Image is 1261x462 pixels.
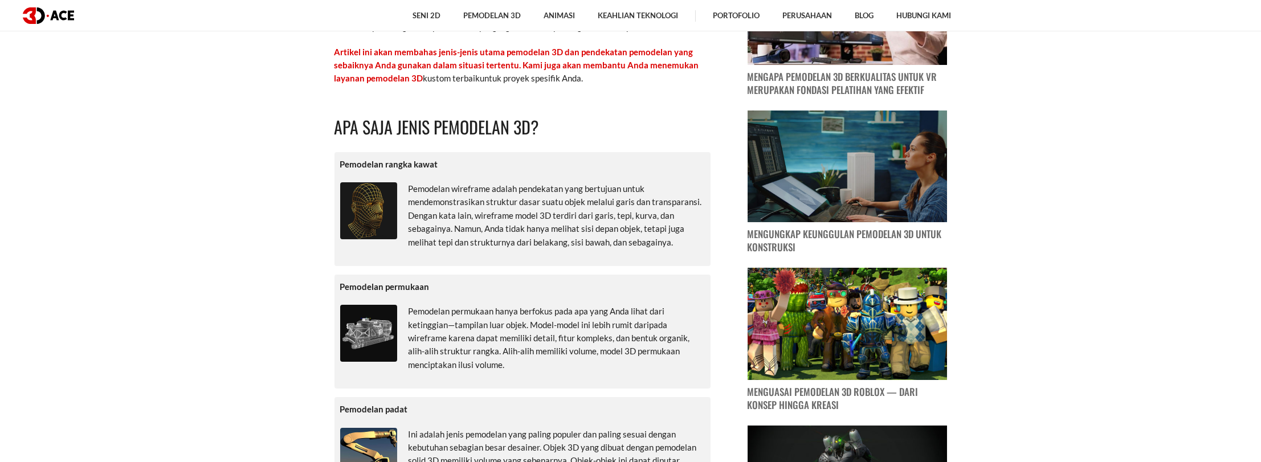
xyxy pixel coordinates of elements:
img: gambar postingan blog [748,111,947,223]
img: Kerangka model 3D [340,182,397,239]
font: Pemodelan permukaan [340,281,430,292]
font: Blog [855,11,874,20]
a: Artikel ini akan membahas jenis-jenis utama pemodelan 3D dan pendekatan pemodelan yang sebaiknya ... [334,47,699,84]
font: Menguasai Pemodelan 3D Roblox — Dari Konsep hingga Kreasi [748,385,919,412]
font: Keahlian Teknologi [598,11,678,20]
font: Animasi [544,11,575,20]
font: Pemodelan permukaan hanya berfokus pada apa yang Anda lihat dari ketinggian—tampilan luar objek. ... [409,306,690,370]
font: Apa Saja Jenis Pemodelan 3D? [334,114,539,140]
font: Mengungkap Keunggulan Pemodelan 3D untuk Konstruksi [748,227,942,254]
font: Pemodelan rangka kawat [340,159,438,169]
font: Mengapa Pemodelan 3D Berkualitas untuk VR Merupakan Fondasi Pelatihan yang Efektif [748,69,937,97]
font: Hubungi kami [896,11,951,20]
img: Model 3D suatu permukaan [340,305,397,362]
font: Pemodelan 3D [463,11,521,20]
font: Seni 2D [413,11,440,20]
a: gambar postingan blog Mengungkap Keunggulan Pemodelan 3D untuk Konstruksi [748,111,947,255]
img: gambar postingan blog [748,268,947,380]
font: Perusahaan [782,11,832,20]
font: Portofolio [713,11,760,20]
a: gambar postingan blog Menguasai Pemodelan 3D Roblox — Dari Konsep hingga Kreasi [748,268,947,412]
font: untuk proyek spesifik Anda. [480,73,583,83]
font: Pemodelan padat [340,404,408,414]
img: logo gelap [23,7,74,24]
font: kustom terbaik [423,73,480,83]
font: Pemodelan wireframe adalah pendekatan yang bertujuan untuk mendemonstrasikan struktur dasar suatu... [409,183,702,247]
